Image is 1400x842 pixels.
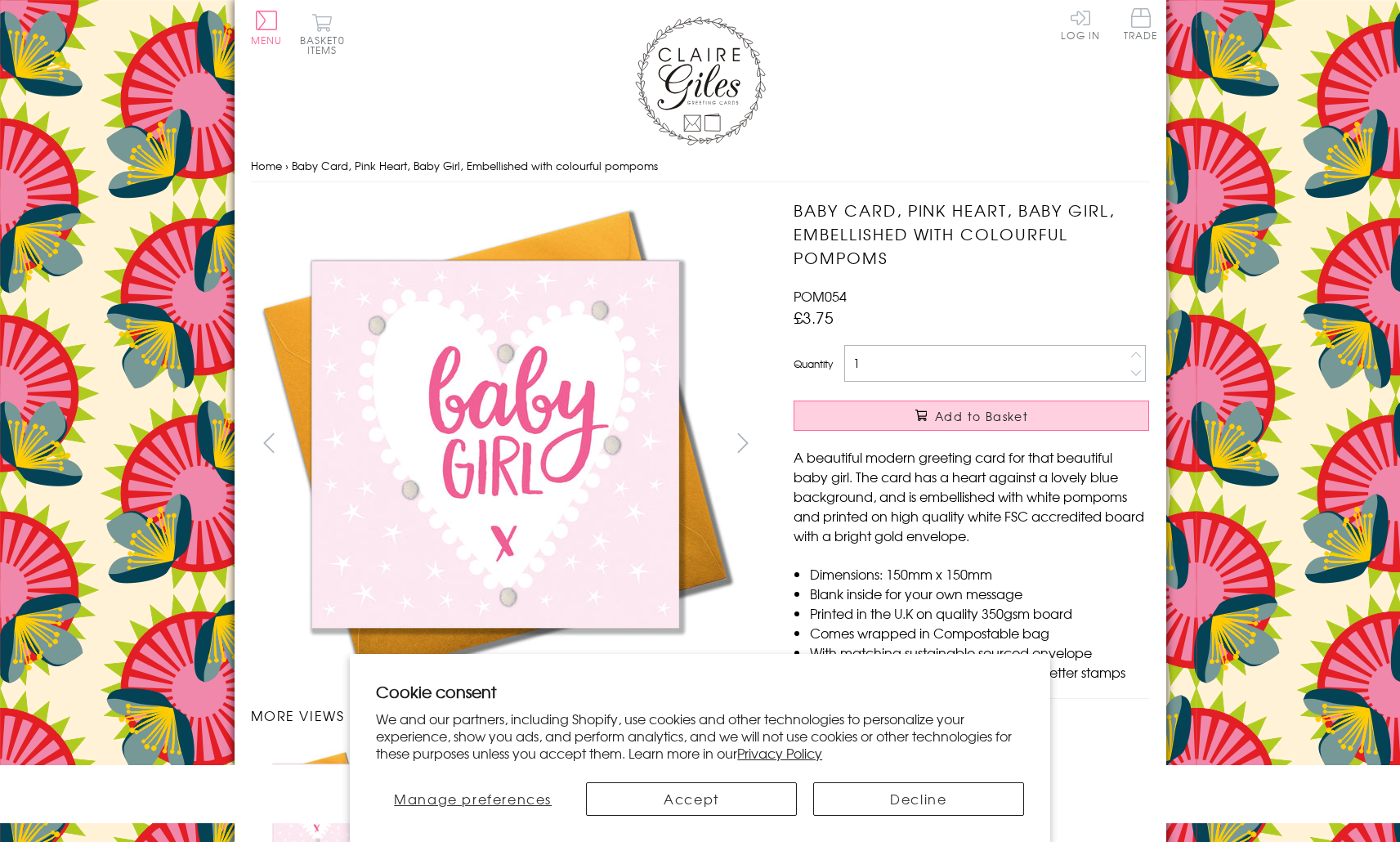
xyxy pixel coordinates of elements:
button: Basket0 items [300,13,345,55]
img: Baby Card, Pink Heart, Baby Girl, Embellished with colourful pompoms [761,199,1251,686]
span: Baby Card, Pink Heart, Baby Girl, Embellished with colourful pompoms [292,158,658,173]
li: Comes wrapped in Compostable bag [810,623,1149,643]
span: Menu [251,33,283,47]
button: Manage preferences [376,782,570,816]
button: Add to Basket [794,401,1149,431]
span: › [285,158,288,173]
h2: Cookie consent [376,680,1024,703]
button: next [724,424,761,461]
li: With matching sustainable sourced envelope [810,643,1149,662]
a: Home [251,158,282,173]
button: Decline [813,782,1024,816]
span: Manage preferences [394,789,552,808]
a: Trade [1124,8,1158,43]
nav: breadcrumbs [251,150,1150,183]
li: Blank inside for your own message [810,584,1149,603]
li: Dimensions: 150mm x 150mm [810,564,1149,584]
button: Menu [251,11,283,45]
span: POM054 [794,286,847,306]
h1: Baby Card, Pink Heart, Baby Girl, Embellished with colourful pompoms [794,199,1149,269]
img: Baby Card, Pink Heart, Baby Girl, Embellished with colourful pompoms [250,199,740,689]
button: Accept [586,782,797,816]
li: Printed in the U.K on quality 350gsm board [810,603,1149,623]
a: Privacy Policy [737,743,822,763]
img: Claire Giles Greetings Cards [635,16,766,146]
span: Trade [1124,8,1158,40]
h3: More views [251,705,762,725]
button: prev [251,424,288,461]
label: Quantity [794,356,833,371]
span: Add to Basket [935,408,1028,424]
span: £3.75 [794,306,834,329]
p: A beautiful modern greeting card for that beautiful baby girl. The card has a heart against a lov... [794,447,1149,545]
span: 0 items [307,33,345,57]
a: Log In [1061,8,1100,40]
p: We and our partners, including Shopify, use cookies and other technologies to personalize your ex... [376,710,1024,761]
